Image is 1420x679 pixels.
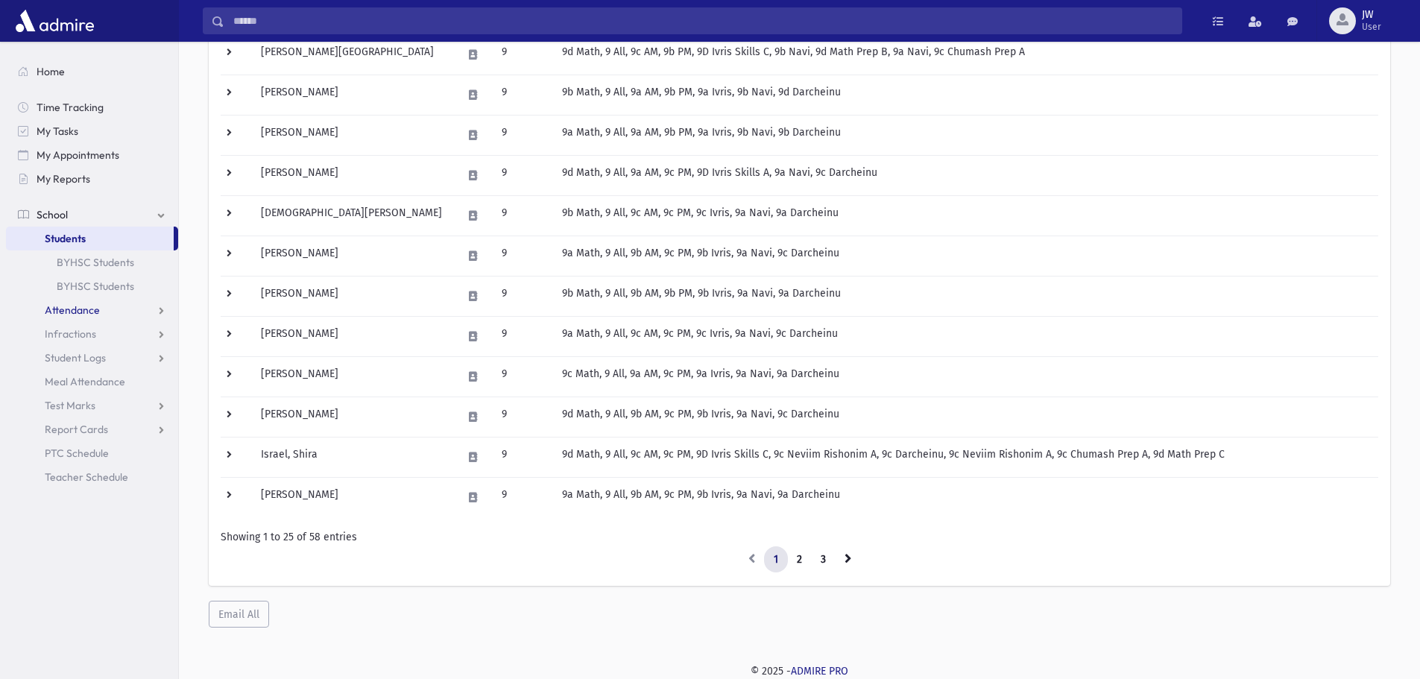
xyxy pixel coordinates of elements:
[6,322,178,346] a: Infractions
[37,172,90,186] span: My Reports
[45,423,108,436] span: Report Cards
[6,227,174,250] a: Students
[6,143,178,167] a: My Appointments
[45,327,96,341] span: Infractions
[493,155,553,195] td: 9
[787,546,812,573] a: 2
[493,115,553,155] td: 9
[493,437,553,477] td: 9
[37,101,104,114] span: Time Tracking
[6,394,178,417] a: Test Marks
[493,316,553,356] td: 9
[224,7,1181,34] input: Search
[1362,9,1381,21] span: JW
[553,356,1378,397] td: 9c Math, 9 All, 9a AM, 9c PM, 9a Ivris, 9a Navi, 9a Darcheinu
[493,195,553,236] td: 9
[45,446,109,460] span: PTC Schedule
[6,346,178,370] a: Student Logs
[493,356,553,397] td: 9
[6,250,178,274] a: BYHSC Students
[493,34,553,75] td: 9
[37,148,119,162] span: My Appointments
[37,65,65,78] span: Home
[252,477,452,517] td: [PERSON_NAME]
[45,375,125,388] span: Meal Attendance
[252,356,452,397] td: [PERSON_NAME]
[252,276,452,316] td: [PERSON_NAME]
[37,124,78,138] span: My Tasks
[37,208,68,221] span: School
[252,397,452,437] td: [PERSON_NAME]
[252,75,452,115] td: [PERSON_NAME]
[553,397,1378,437] td: 9d Math, 9 All, 9b AM, 9c PM, 9b Ivris, 9a Navi, 9c Darcheinu
[6,60,178,83] a: Home
[553,437,1378,477] td: 9d Math, 9 All, 9c AM, 9c PM, 9D Ivris Skills C, 9c Neviim Rishonim A, 9c Darcheinu, 9c Neviim Ri...
[203,663,1396,679] div: © 2025 -
[252,195,452,236] td: [DEMOGRAPHIC_DATA][PERSON_NAME]
[45,232,86,245] span: Students
[209,601,269,628] button: Email All
[6,274,178,298] a: BYHSC Students
[493,397,553,437] td: 9
[553,316,1378,356] td: 9a Math, 9 All, 9c AM, 9c PM, 9c Ivris, 9a Navi, 9c Darcheinu
[553,75,1378,115] td: 9b Math, 9 All, 9a AM, 9b PM, 9a Ivris, 9b Navi, 9d Darcheinu
[6,167,178,191] a: My Reports
[252,115,452,155] td: [PERSON_NAME]
[791,665,848,678] a: ADMIRE PRO
[493,477,553,517] td: 9
[45,399,95,412] span: Test Marks
[553,276,1378,316] td: 9b Math, 9 All, 9b AM, 9b PM, 9b Ivris, 9a Navi, 9a Darcheinu
[553,34,1378,75] td: 9d Math, 9 All, 9c AM, 9b PM, 9D Ivris Skills C, 9b Navi, 9d Math Prep B, 9a Navi, 9c Chumash Prep A
[252,236,452,276] td: [PERSON_NAME]
[553,155,1378,195] td: 9d Math, 9 All, 9a AM, 9c PM, 9D Ivris Skills A, 9a Navi, 9c Darcheinu
[553,477,1378,517] td: 9a Math, 9 All, 9b AM, 9c PM, 9b Ivris, 9a Navi, 9a Darcheinu
[1362,21,1381,33] span: User
[811,546,836,573] a: 3
[221,529,1378,545] div: Showing 1 to 25 of 58 entries
[252,34,452,75] td: [PERSON_NAME][GEOGRAPHIC_DATA]
[6,95,178,119] a: Time Tracking
[764,546,788,573] a: 1
[6,370,178,394] a: Meal Attendance
[553,236,1378,276] td: 9a Math, 9 All, 9b AM, 9c PM, 9b Ivris, 9a Navi, 9c Darcheinu
[252,316,452,356] td: [PERSON_NAME]
[6,298,178,322] a: Attendance
[553,115,1378,155] td: 9a Math, 9 All, 9a AM, 9b PM, 9a Ivris, 9b Navi, 9b Darcheinu
[12,6,98,36] img: AdmirePro
[45,351,106,364] span: Student Logs
[6,441,178,465] a: PTC Schedule
[493,276,553,316] td: 9
[6,119,178,143] a: My Tasks
[45,303,100,317] span: Attendance
[252,437,452,477] td: Israel, Shira
[493,236,553,276] td: 9
[6,203,178,227] a: School
[553,195,1378,236] td: 9b Math, 9 All, 9c AM, 9c PM, 9c Ivris, 9a Navi, 9a Darcheinu
[45,470,128,484] span: Teacher Schedule
[6,465,178,489] a: Teacher Schedule
[493,75,553,115] td: 9
[252,155,452,195] td: [PERSON_NAME]
[6,417,178,441] a: Report Cards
